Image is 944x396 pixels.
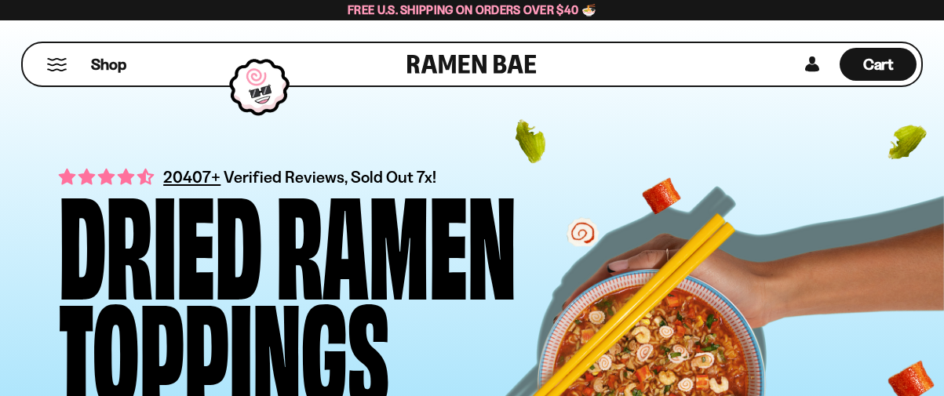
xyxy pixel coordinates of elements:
[91,48,126,81] a: Shop
[348,2,596,17] span: Free U.S. Shipping on Orders over $40 🍜
[840,43,917,85] div: Cart
[276,185,516,292] div: Ramen
[863,55,894,74] span: Cart
[91,54,126,75] span: Shop
[46,58,67,71] button: Mobile Menu Trigger
[59,185,262,292] div: Dried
